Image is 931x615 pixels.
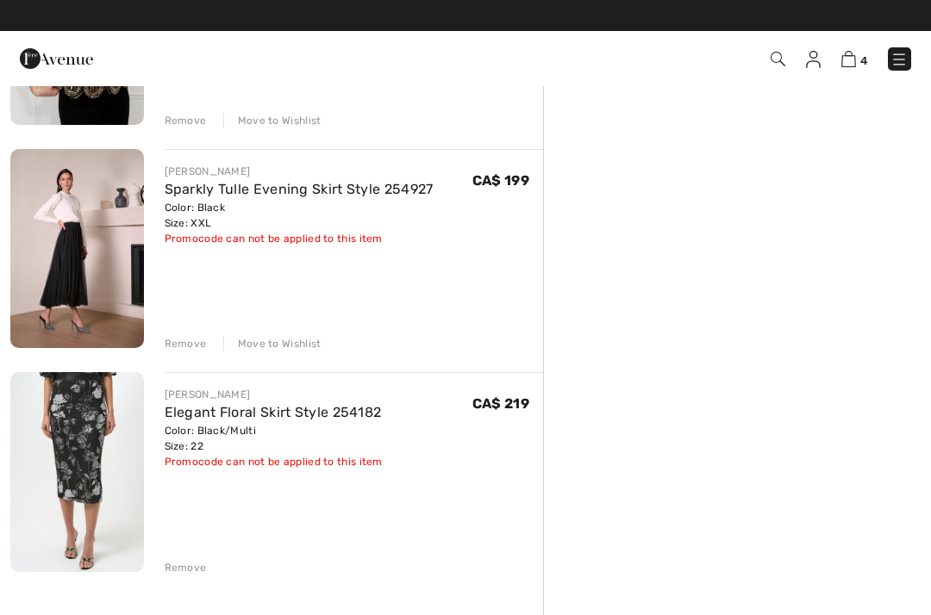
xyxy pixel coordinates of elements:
[165,200,434,231] div: Color: Black Size: XXL
[165,336,207,351] div: Remove
[165,423,383,454] div: Color: Black/Multi Size: 22
[165,231,434,246] div: Promocode can not be applied to this item
[20,41,93,76] img: 1ère Avenue
[165,454,383,469] div: Promocode can not be applied to this item
[165,113,207,128] div: Remove
[223,113,322,128] div: Move to Wishlist
[472,395,529,412] span: CA$ 219
[860,54,867,67] span: 4
[223,336,322,351] div: Move to Wishlist
[165,404,382,420] a: Elegant Floral Skirt Style 254182
[10,372,144,571] img: Elegant Floral Skirt Style 254182
[165,387,383,402] div: [PERSON_NAME]
[806,51,821,68] img: My Info
[165,181,434,197] a: Sparkly Tulle Evening Skirt Style 254927
[20,49,93,65] a: 1ère Avenue
[890,51,908,68] img: Menu
[165,164,434,179] div: [PERSON_NAME]
[841,48,867,69] a: 4
[165,560,207,575] div: Remove
[10,149,144,349] img: Sparkly Tulle Evening Skirt Style 254927
[472,172,529,189] span: CA$ 199
[771,52,785,66] img: Search
[841,51,856,67] img: Shopping Bag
